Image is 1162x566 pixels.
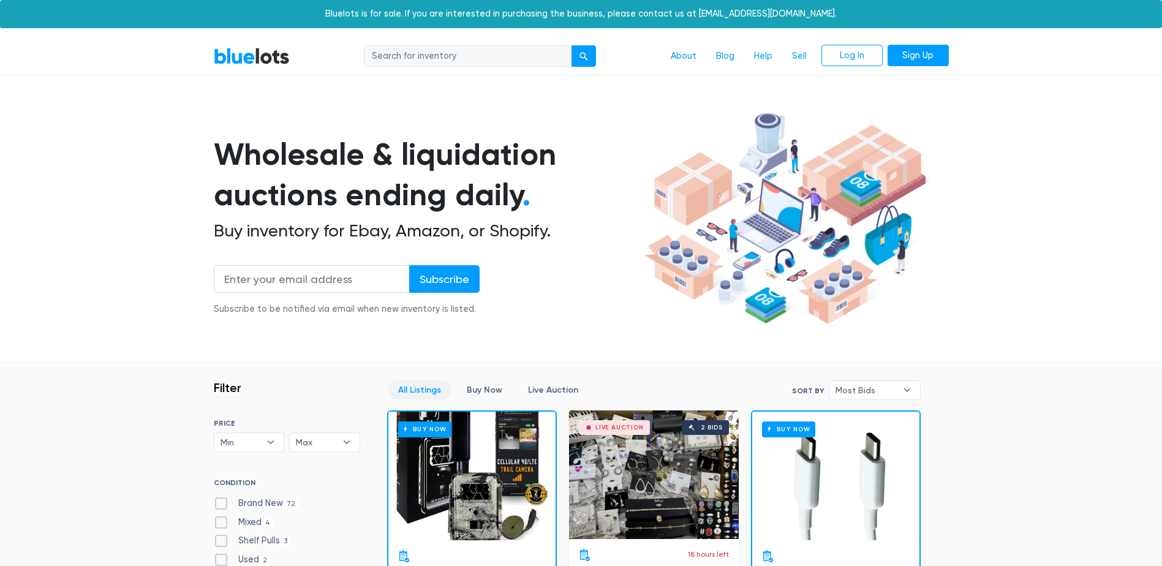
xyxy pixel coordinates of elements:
[744,45,782,68] a: Help
[409,265,480,293] input: Subscribe
[569,410,739,539] a: Live Auction 2 bids
[214,221,640,241] h2: Buy inventory for Ebay, Amazon, or Shopify.
[701,424,723,431] div: 2 bids
[388,380,451,399] a: All Listings
[388,412,556,540] a: Buy Now
[214,534,292,548] label: Shelf Pulls
[706,45,744,68] a: Blog
[821,45,883,67] a: Log In
[259,556,271,565] span: 2
[523,176,530,213] span: .
[398,421,451,437] h6: Buy Now
[214,134,640,216] h1: Wholesale & liquidation auctions ending daily
[214,47,290,65] a: BlueLots
[283,499,300,509] span: 72
[214,497,300,510] label: Brand New
[792,385,824,396] label: Sort By
[364,45,572,67] input: Search for inventory
[262,518,274,528] span: 4
[688,549,729,560] p: 18 hours left
[640,107,930,330] img: hero-ee84e7d0318cb26816c560f6b4441b76977f77a177738b4e94f68c95b2b83dbb.png
[221,433,261,451] span: Min
[595,424,644,431] div: Live Auction
[214,419,360,428] h6: PRICE
[456,380,513,399] a: Buy Now
[661,45,706,68] a: About
[888,45,949,67] a: Sign Up
[296,433,336,451] span: Max
[258,433,284,451] b: ▾
[214,303,480,316] div: Subscribe to be notified via email when new inventory is listed.
[518,380,589,399] a: Live Auction
[214,265,410,293] input: Enter your email address
[762,421,815,437] h6: Buy Now
[214,380,241,395] h3: Filter
[782,45,817,68] a: Sell
[836,381,897,399] span: Most Bids
[280,537,292,547] span: 3
[214,516,274,529] label: Mixed
[894,381,920,399] b: ▾
[334,433,360,451] b: ▾
[214,478,360,492] h6: CONDITION
[752,412,919,540] a: Buy Now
